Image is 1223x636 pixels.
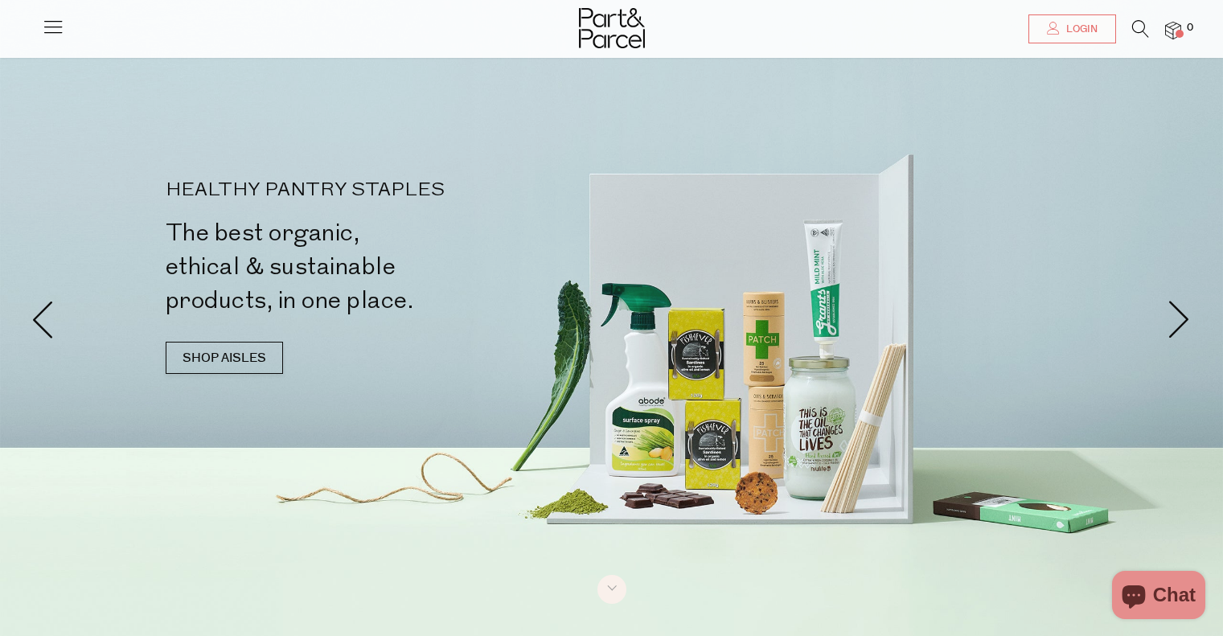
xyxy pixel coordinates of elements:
p: HEALTHY PANTRY STAPLES [166,181,618,200]
img: Part&Parcel [579,8,645,48]
a: SHOP AISLES [166,342,283,374]
a: 0 [1165,22,1181,39]
inbox-online-store-chat: Shopify online store chat [1107,571,1210,623]
a: Login [1028,14,1116,43]
span: Login [1062,23,1098,36]
h2: The best organic, ethical & sustainable products, in one place. [166,216,618,318]
span: 0 [1183,21,1197,35]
